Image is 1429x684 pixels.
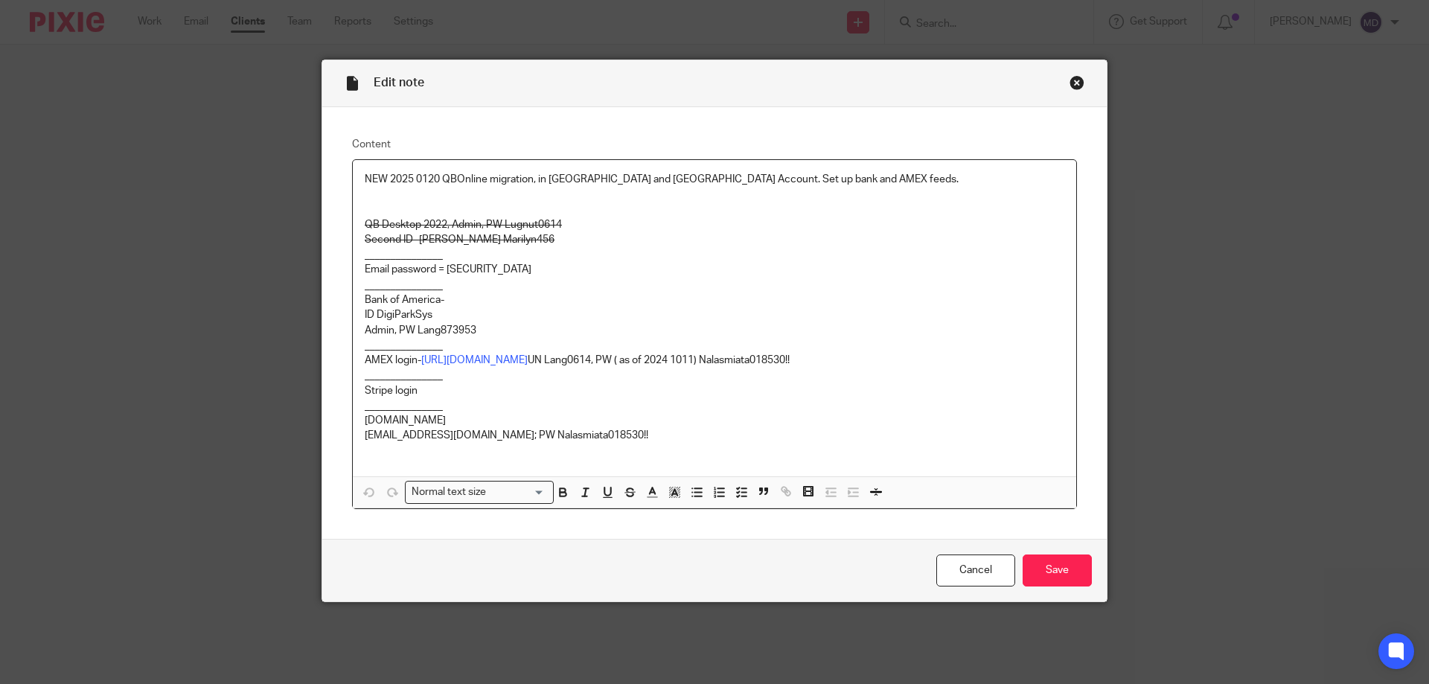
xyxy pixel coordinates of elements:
[365,398,1064,413] p: _______________
[352,137,1077,152] label: Content
[936,554,1015,586] a: Cancel
[374,77,424,89] span: Edit note
[405,481,554,504] div: Search for option
[365,234,554,245] s: Second ID- [PERSON_NAME] Marilyn456
[365,278,1064,293] p: _______________
[365,428,1064,443] p: [EMAIL_ADDRESS][DOMAIN_NAME]; PW Nalasmiata018530!!
[365,338,1064,353] p: _______________
[421,355,528,365] a: [URL][DOMAIN_NAME]
[365,383,1064,398] p: Stripe login
[365,413,1064,428] p: [DOMAIN_NAME]
[1023,554,1092,586] input: Save
[365,323,1064,338] p: Admin, PW Lang873953
[365,172,1064,187] p: NEW 2025 0120 QBOnline migration, in [GEOGRAPHIC_DATA] and [GEOGRAPHIC_DATA] Account. Set up bank...
[365,220,562,230] s: QB Desktop 2022, Admin, PW Lugnut0614
[491,485,545,500] input: Search for option
[365,262,1064,277] p: Email password = [SECURITY_DATA]
[365,293,1064,307] p: Bank of America-
[409,485,490,500] span: Normal text size
[365,353,1064,368] p: AMEX login- UN Lang0614, PW ( as of 2024 1011) Nalasmiata018530!!
[365,247,1064,262] p: _______________
[365,368,1064,383] p: _______________
[365,307,1064,322] p: ID DigiParkSys
[1070,75,1084,90] div: Close this dialog window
